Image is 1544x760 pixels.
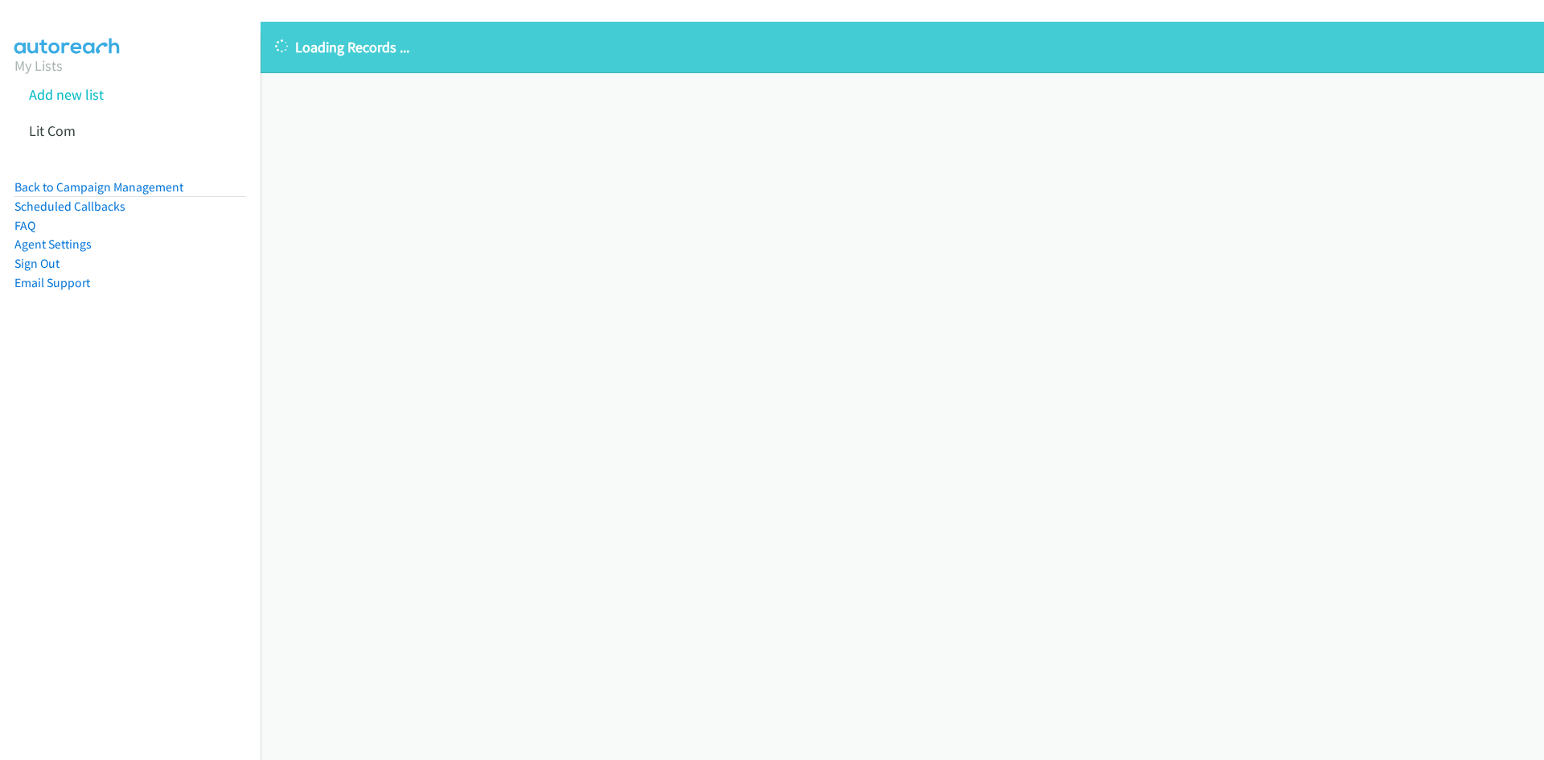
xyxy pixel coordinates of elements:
[14,236,92,252] a: Agent Settings
[14,199,125,214] a: Scheduled Callbacks
[14,56,63,75] a: My Lists
[29,121,76,140] a: Lit Com
[14,256,60,271] a: Sign Out
[275,36,1530,58] p: Loading Records ...
[14,179,183,195] a: Back to Campaign Management
[14,218,35,233] a: FAQ
[29,85,104,104] a: Add new list
[14,275,90,290] a: Email Support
